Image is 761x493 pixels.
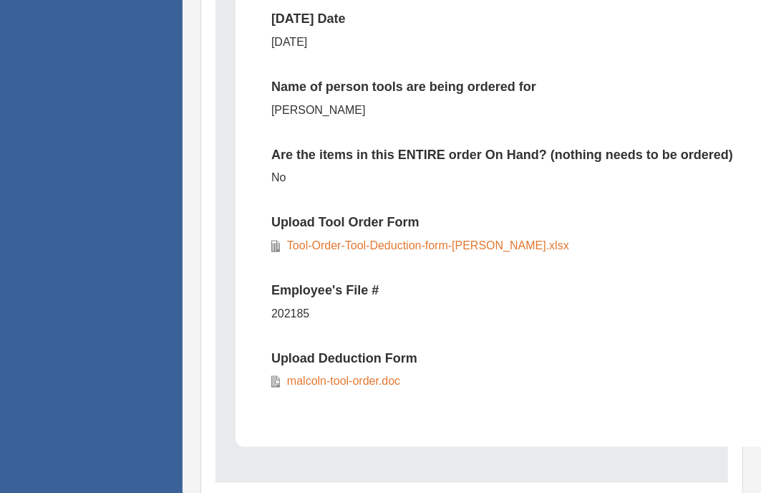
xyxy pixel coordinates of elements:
strong: Employee's File # [271,283,379,297]
strong: [DATE] Date [271,11,346,26]
a: malcoln-tool-order.doc [280,375,400,387]
strong: Upload Deduction Form [271,351,417,365]
a: Tool-Order-Tool-Deduction-form-[PERSON_NAME].xlsx [280,239,569,252]
strong: Upload Tool Order Form [271,215,420,229]
strong: Are the items in this ENTIRE order On Hand? (nothing needs to be ordered) [271,148,733,162]
strong: Name of person tools are being ordered for [271,80,536,94]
